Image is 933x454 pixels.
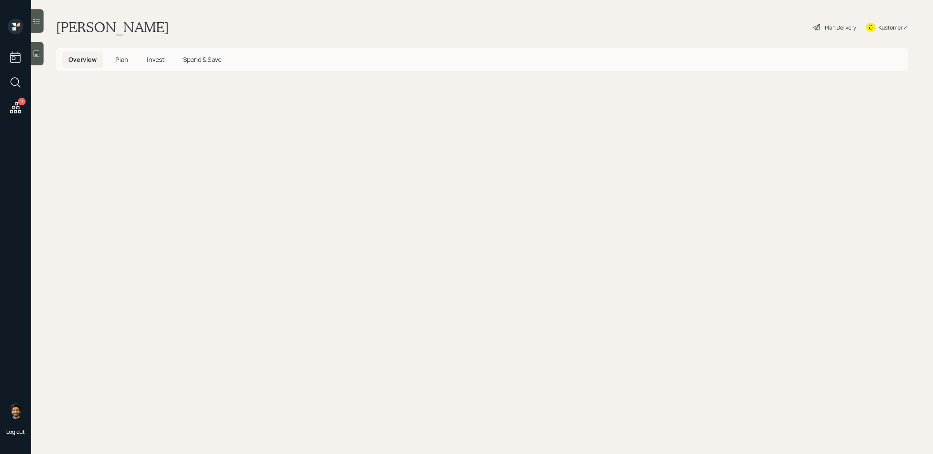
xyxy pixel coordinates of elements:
div: Log out [6,428,25,435]
span: Spend & Save [183,55,222,64]
div: 11 [18,98,26,105]
span: Plan [115,55,128,64]
div: Kustomer [879,23,903,32]
img: eric-schwartz-headshot.png [8,403,23,419]
span: Overview [68,55,97,64]
div: Plan Delivery [825,23,856,32]
span: Invest [147,55,164,64]
h1: [PERSON_NAME] [56,19,169,36]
